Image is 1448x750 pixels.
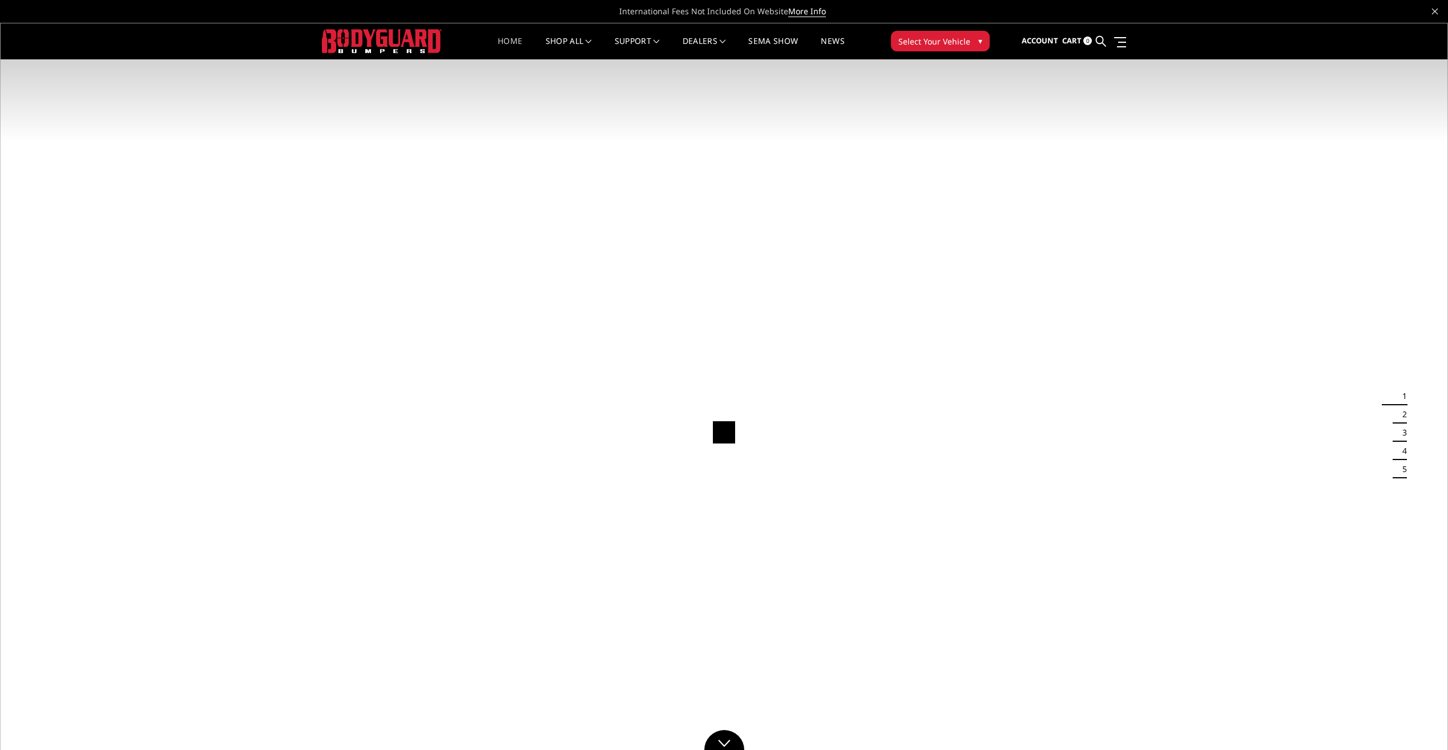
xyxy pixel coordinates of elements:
[788,6,826,17] a: More Info
[898,35,970,47] span: Select Your Vehicle
[683,37,726,59] a: Dealers
[1062,26,1092,57] a: Cart 0
[978,35,982,47] span: ▾
[1022,35,1058,46] span: Account
[1062,35,1082,46] span: Cart
[1083,37,1092,45] span: 0
[1395,424,1407,442] button: 3 of 5
[821,37,844,59] a: News
[615,37,660,59] a: Support
[322,29,442,53] img: BODYGUARD BUMPERS
[1395,405,1407,424] button: 2 of 5
[546,37,592,59] a: shop all
[704,730,744,750] a: Click to Down
[1395,387,1407,405] button: 1 of 5
[891,31,990,51] button: Select Your Vehicle
[1395,442,1407,460] button: 4 of 5
[1395,460,1407,478] button: 5 of 5
[498,37,522,59] a: Home
[748,37,798,59] a: SEMA Show
[1022,26,1058,57] a: Account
